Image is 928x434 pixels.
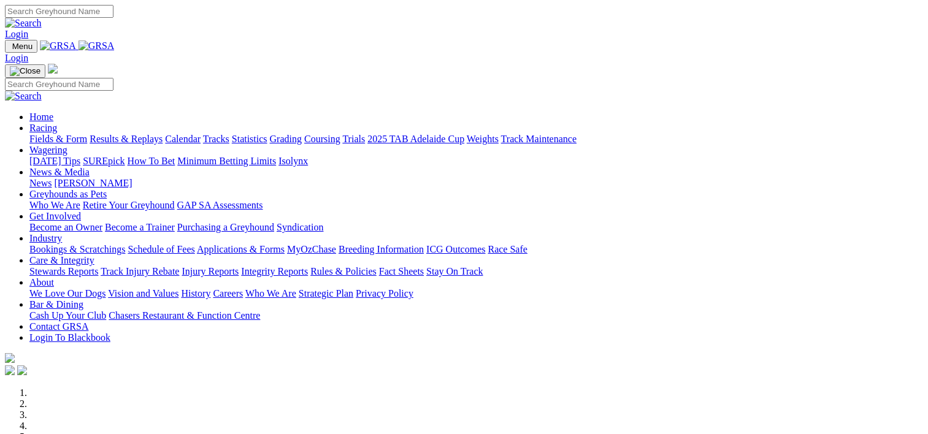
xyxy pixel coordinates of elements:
[29,200,80,210] a: Who We Are
[12,42,33,51] span: Menu
[29,178,52,188] a: News
[5,53,28,63] a: Login
[181,288,210,299] a: History
[5,365,15,375] img: facebook.svg
[79,40,115,51] img: GRSA
[29,332,110,343] a: Login To Blackbook
[426,244,485,254] a: ICG Outcomes
[29,211,81,221] a: Get Involved
[54,178,132,188] a: [PERSON_NAME]
[29,156,80,166] a: [DATE] Tips
[5,78,113,91] input: Search
[245,288,296,299] a: Who We Are
[29,145,67,155] a: Wagering
[48,64,58,74] img: logo-grsa-white.png
[241,266,308,276] a: Integrity Reports
[197,244,285,254] a: Applications & Forms
[29,233,62,243] a: Industry
[5,64,45,78] button: Toggle navigation
[29,288,923,299] div: About
[128,156,175,166] a: How To Bet
[29,288,105,299] a: We Love Our Dogs
[213,288,243,299] a: Careers
[128,244,194,254] a: Schedule of Fees
[278,156,308,166] a: Isolynx
[501,134,577,144] a: Track Maintenance
[29,310,923,321] div: Bar & Dining
[356,288,413,299] a: Privacy Policy
[83,156,125,166] a: SUREpick
[29,189,107,199] a: Greyhounds as Pets
[29,277,54,287] a: About
[367,134,464,144] a: 2025 TAB Adelaide Cup
[203,134,229,144] a: Tracks
[270,134,302,144] a: Grading
[165,134,201,144] a: Calendar
[29,244,923,255] div: Industry
[232,134,267,144] a: Statistics
[29,321,88,332] a: Contact GRSA
[5,91,42,102] img: Search
[105,222,175,232] a: Become a Trainer
[108,288,178,299] a: Vision and Values
[29,222,923,233] div: Get Involved
[29,266,923,277] div: Care & Integrity
[182,266,239,276] a: Injury Reports
[29,266,98,276] a: Stewards Reports
[310,266,377,276] a: Rules & Policies
[304,134,340,144] a: Coursing
[342,134,365,144] a: Trials
[177,200,263,210] a: GAP SA Assessments
[5,353,15,363] img: logo-grsa-white.png
[339,244,424,254] a: Breeding Information
[299,288,353,299] a: Strategic Plan
[29,134,87,144] a: Fields & Form
[177,156,276,166] a: Minimum Betting Limits
[29,123,57,133] a: Racing
[29,255,94,265] a: Care & Integrity
[467,134,499,144] a: Weights
[90,134,163,144] a: Results & Replays
[29,222,102,232] a: Become an Owner
[5,29,28,39] a: Login
[5,40,37,53] button: Toggle navigation
[29,200,923,211] div: Greyhounds as Pets
[29,167,90,177] a: News & Media
[29,310,106,321] a: Cash Up Your Club
[5,18,42,29] img: Search
[101,266,179,276] a: Track Injury Rebate
[40,40,76,51] img: GRSA
[17,365,27,375] img: twitter.svg
[426,266,483,276] a: Stay On Track
[109,310,260,321] a: Chasers Restaurant & Function Centre
[5,5,113,18] input: Search
[29,178,923,189] div: News & Media
[29,156,923,167] div: Wagering
[29,299,83,310] a: Bar & Dining
[379,266,424,276] a: Fact Sheets
[29,112,53,122] a: Home
[29,134,923,145] div: Racing
[29,244,125,254] a: Bookings & Scratchings
[287,244,336,254] a: MyOzChase
[488,244,527,254] a: Race Safe
[10,66,40,76] img: Close
[177,222,274,232] a: Purchasing a Greyhound
[277,222,323,232] a: Syndication
[83,200,175,210] a: Retire Your Greyhound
